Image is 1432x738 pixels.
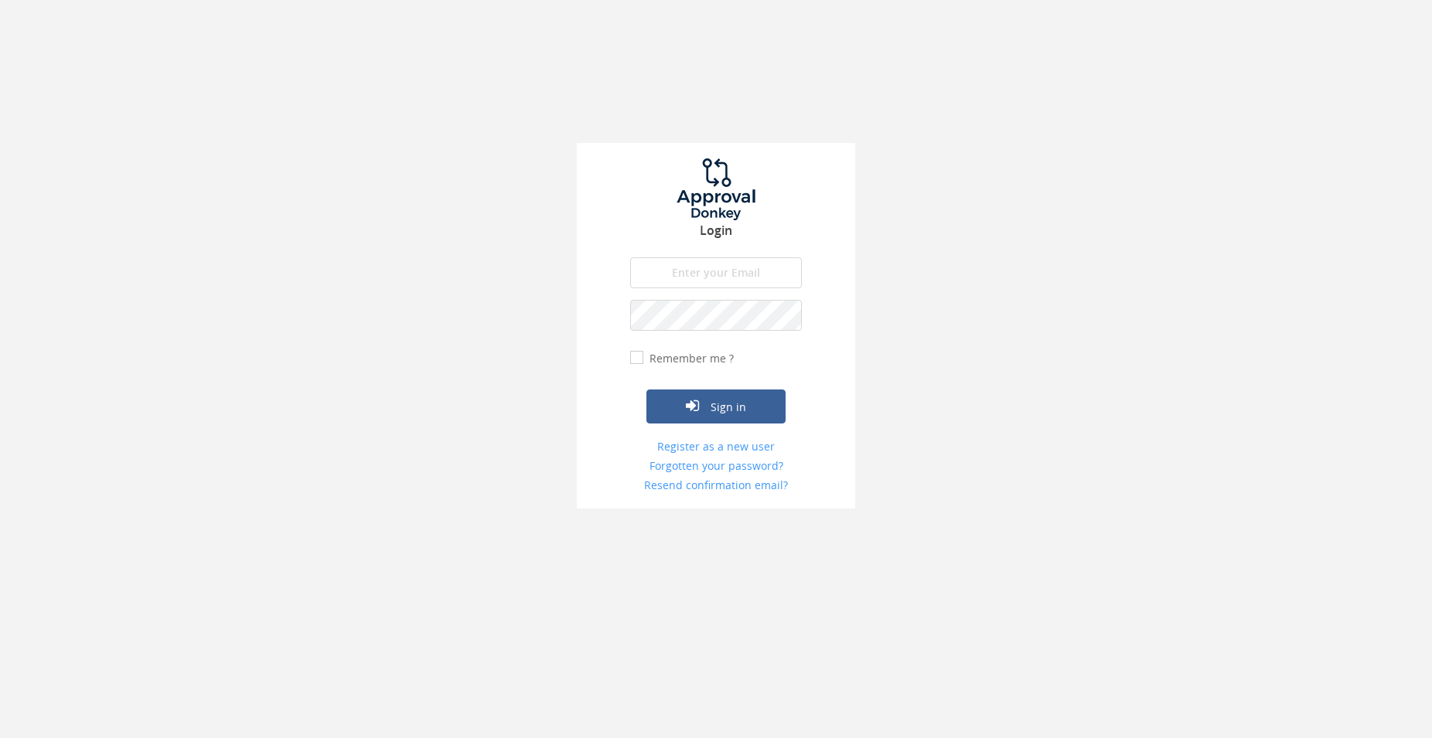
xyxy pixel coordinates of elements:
[646,351,734,366] label: Remember me ?
[630,257,802,288] input: Enter your Email
[646,389,786,423] button: Sign in
[630,439,802,454] a: Register as a new user
[630,478,802,493] a: Resend confirmation email?
[577,224,855,238] h3: Login
[658,158,774,220] img: logo.png
[630,458,802,474] a: Forgotten your password?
